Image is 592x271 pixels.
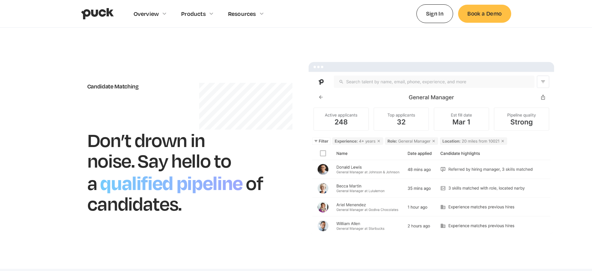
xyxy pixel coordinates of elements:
div: Candidate Matching [87,83,284,90]
div: Overview [134,10,159,17]
div: Products [181,10,206,17]
h1: qualified pipeline [97,169,246,195]
h1: of candidates. [87,171,263,215]
div: Resources [228,10,256,17]
a: Sign In [416,4,453,23]
h1: Don’t drown in noise. Say hello to a [87,128,231,194]
a: Book a Demo [458,5,511,22]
